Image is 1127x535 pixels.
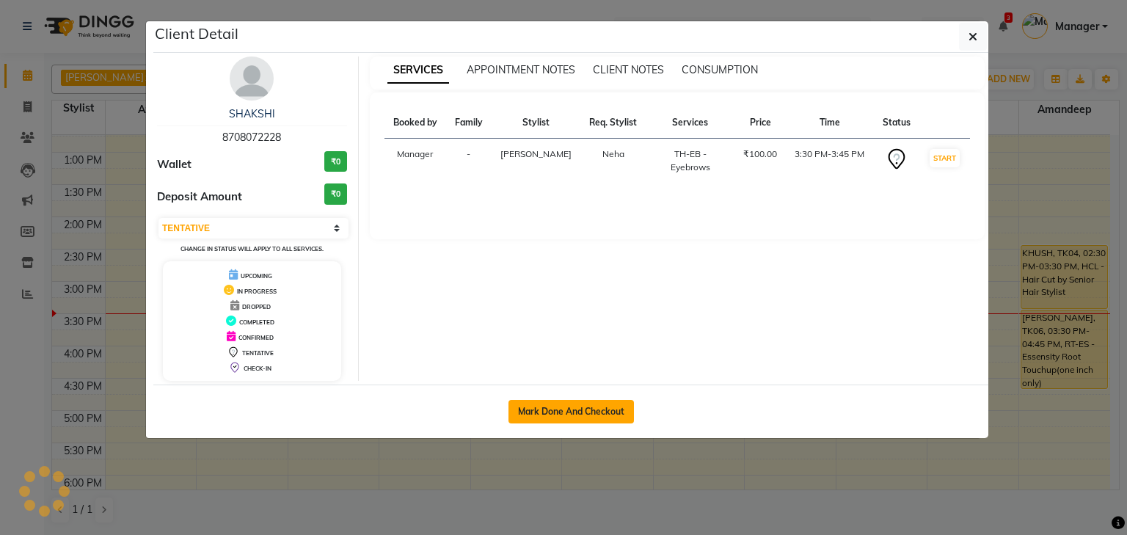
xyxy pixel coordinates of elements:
span: Neha [602,148,624,159]
span: COMPLETED [239,319,274,326]
span: 8708072228 [222,131,281,144]
h5: Client Detail [155,23,238,45]
th: Price [734,107,786,139]
th: Status [874,107,919,139]
th: Family [446,107,492,139]
span: CHECK-IN [244,365,271,372]
span: DROPPED [242,303,271,310]
div: ₹100.00 [743,148,777,161]
span: CLIENT NOTES [593,63,664,76]
span: APPOINTMENT NOTES [467,63,575,76]
th: Time [786,107,873,139]
td: Manager [384,139,446,183]
span: UPCOMING [241,272,272,280]
img: avatar [230,57,274,101]
button: START [930,149,960,167]
td: - [446,139,492,183]
td: 3:30 PM-3:45 PM [786,139,873,183]
th: Booked by [384,107,446,139]
h3: ₹0 [324,151,347,172]
span: TENTATIVE [242,349,274,357]
span: CONSUMPTION [682,63,758,76]
span: SERVICES [387,57,449,84]
th: Services [646,107,734,139]
h3: ₹0 [324,183,347,205]
span: IN PROGRESS [237,288,277,295]
button: Mark Done And Checkout [508,400,634,423]
span: Deposit Amount [157,189,242,205]
div: TH-EB - Eyebrows [655,148,726,174]
th: Req. Stylist [580,107,646,139]
span: CONFIRMED [238,334,274,341]
a: SHAKSHI [229,107,275,120]
th: Stylist [492,107,580,139]
small: Change in status will apply to all services. [180,245,324,252]
span: [PERSON_NAME] [500,148,572,159]
span: Wallet [157,156,192,173]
